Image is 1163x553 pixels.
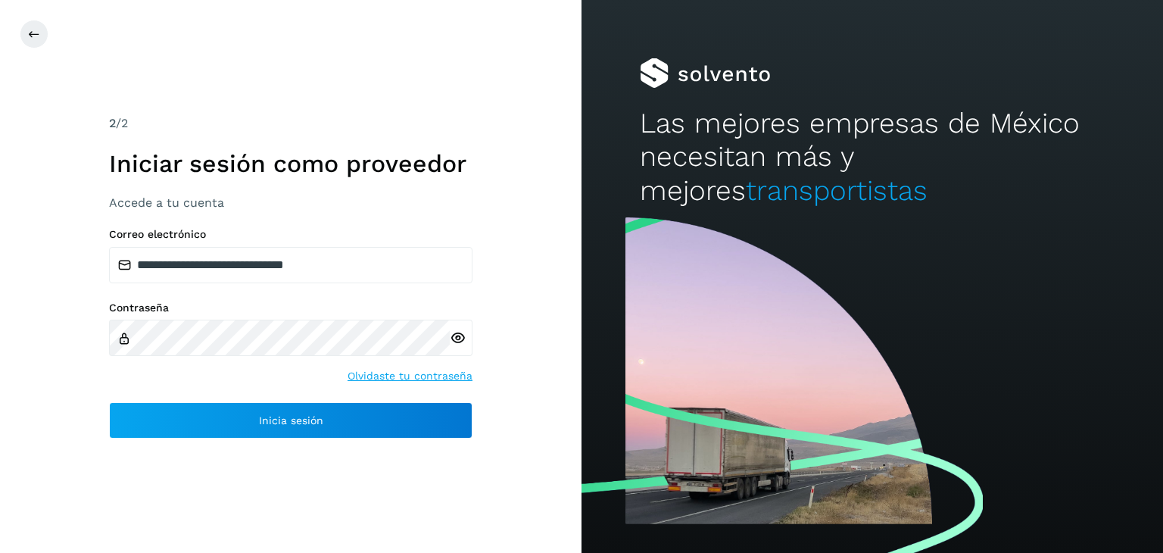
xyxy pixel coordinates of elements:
[109,114,472,133] div: /2
[109,195,472,210] h3: Accede a tu cuenta
[746,174,928,207] span: transportistas
[259,415,323,426] span: Inicia sesión
[109,149,472,178] h1: Iniciar sesión como proveedor
[109,116,116,130] span: 2
[109,301,472,314] label: Contraseña
[640,107,1105,208] h2: Las mejores empresas de México necesitan más y mejores
[109,228,472,241] label: Correo electrónico
[109,402,472,439] button: Inicia sesión
[348,368,472,384] a: Olvidaste tu contraseña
